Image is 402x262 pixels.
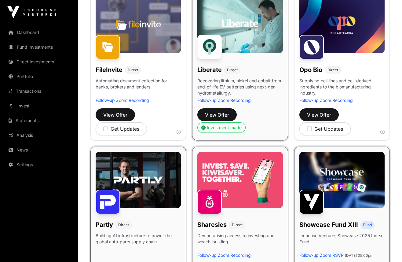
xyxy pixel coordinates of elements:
[103,111,127,118] span: View Offer
[299,122,351,135] button: Get Updates
[197,108,237,121] button: View Offer
[5,129,73,142] a: Analysis
[5,84,73,98] a: Transactions
[197,152,283,208] img: Sharesies-Banner.jpg
[197,233,283,252] p: Democratising access to investing and wealth-building.
[299,220,358,229] h1: Showcase Fund XIII
[363,223,372,227] span: Fund
[197,35,222,59] img: Liberate
[232,223,243,227] span: Direct
[96,98,149,103] a: Follow-up Zoom Recording
[205,111,229,118] span: View Offer
[96,122,147,135] button: Get Updates
[327,68,338,73] span: Direct
[96,108,135,121] button: View Offer
[5,158,73,171] a: Settings
[128,68,138,73] span: Direct
[299,98,353,103] a: Follow-up Zoom Recording
[197,253,251,258] a: Follow-up Zoom Recording
[299,253,344,258] a: Follow-up Zoom RSVP
[118,223,129,227] span: Direct
[197,98,251,103] a: Follow-up Zoom Recording
[5,55,73,69] a: Direct Investments
[5,26,73,39] a: Dashboard
[197,220,227,229] h1: Sharesies
[299,108,339,121] button: View Offer
[5,70,73,83] a: Portfolio
[96,220,113,229] h1: Partly
[227,68,238,73] span: Direct
[96,78,181,97] p: Automating document collection for banks, brokers and lenders.
[299,65,322,74] h1: Opo Bio
[96,65,122,74] h1: FileInvite
[96,35,120,59] img: FileInvite
[201,125,242,131] div: Investment made
[197,190,222,214] img: Sharesies
[345,253,374,258] span: [DATE] 05:00pm
[371,233,402,262] iframe: Chat Widget
[5,143,73,157] a: News
[5,99,73,113] a: Invest
[299,233,385,245] p: Icehouse Ventures Showcase 2025 Index Fund.
[299,190,324,214] img: Showcase Fund XIII
[7,6,56,18] img: Icehouse Ventures Logo
[299,78,385,96] p: Supplying cell lines and cell-derived ingredients to the biomanufacturing industry.
[299,152,385,208] img: Showcase-Fund-Banner-1.jpg
[307,111,331,118] span: View Offer
[5,40,73,54] a: Fund Investments
[96,190,120,214] img: Partly
[197,65,222,74] h1: Liberate
[197,78,283,97] p: Recovering lithium, nickel and cobalt from end-of-life EV batteries using next-gen hydrometallurgy.
[197,122,246,133] button: Investment made
[103,125,139,133] div: Get Updates
[96,152,181,208] img: Partly-Banner.jpg
[96,233,181,252] p: Building AI infrastructure to power the global auto-parts supply chain.
[307,125,343,133] div: Get Updates
[299,35,324,59] img: Opo Bio
[5,114,73,127] a: Statements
